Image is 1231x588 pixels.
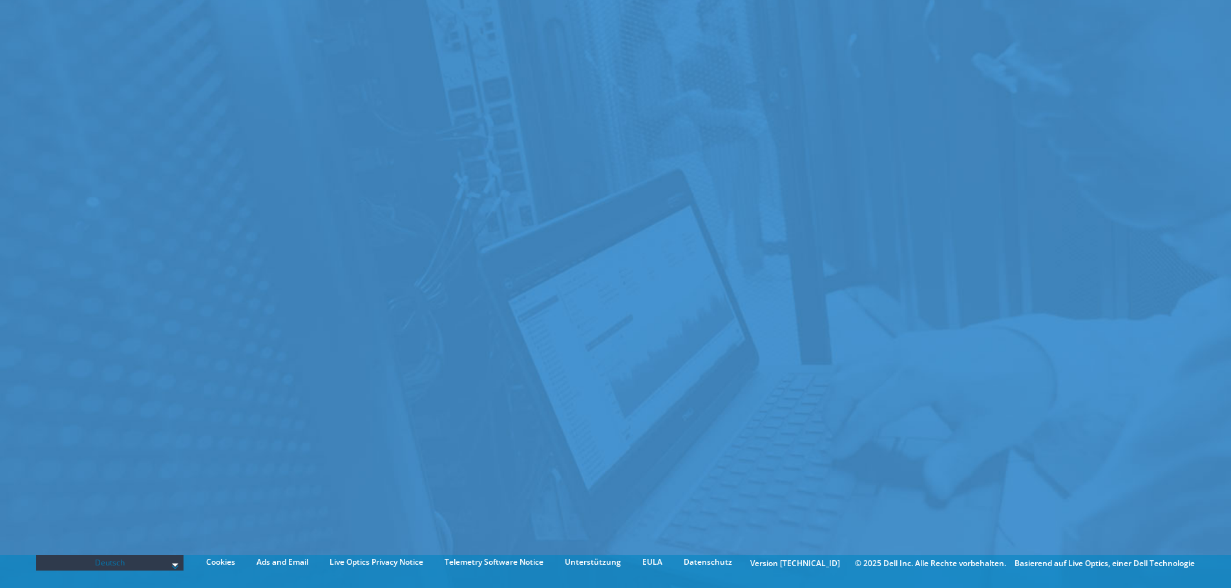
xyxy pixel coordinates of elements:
[320,555,433,569] a: Live Optics Privacy Notice
[196,555,245,569] a: Cookies
[43,555,177,571] span: Deutsch
[1015,556,1195,571] li: Basierend auf Live Optics, einer Dell Technologie
[247,555,318,569] a: Ads and Email
[633,555,672,569] a: EULA
[674,555,742,569] a: Datenschutz
[435,555,553,569] a: Telemetry Software Notice
[744,556,847,571] li: Version [TECHNICAL_ID]
[848,556,1013,571] li: © 2025 Dell Inc. Alle Rechte vorbehalten.
[555,555,631,569] a: Unterstützung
